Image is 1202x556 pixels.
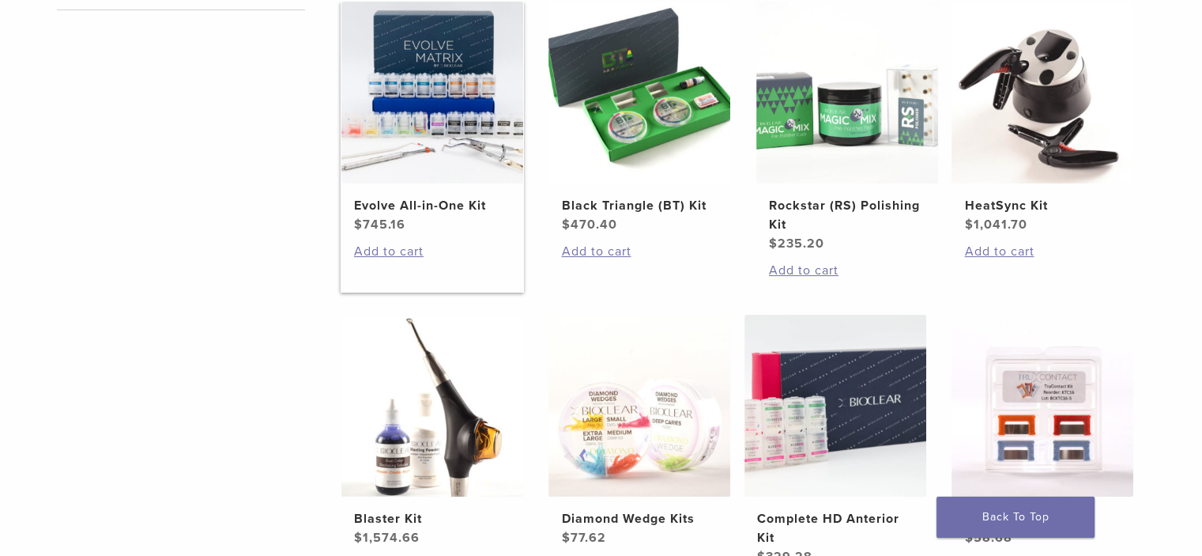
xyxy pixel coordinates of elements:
[951,2,1133,183] img: HeatSync Kit
[354,217,405,233] bdi: 745.16
[354,509,511,528] h2: Blaster Kit
[561,530,570,546] span: $
[964,242,1121,261] a: Add to cart: “HeatSync Kit”
[769,196,925,234] h2: Rockstar (RS) Polishing Kit
[756,2,938,183] img: Rockstar (RS) Polishing Kit
[757,509,914,547] h2: Complete HD Anterior Kit
[354,196,511,215] h2: Evolve All-in-One Kit
[354,217,363,233] span: $
[341,315,523,497] img: Blaster Kit
[548,2,730,183] img: Black Triangle (BT) Kit
[561,509,718,528] h2: Diamond Wedge Kits
[964,196,1121,215] h2: HeatSync Kit
[964,530,973,546] span: $
[354,242,511,261] a: Add to cart: “Evolve All-in-One Kit”
[341,315,525,547] a: Blaster KitBlaster Kit $1,574.66
[354,530,363,546] span: $
[769,236,824,252] bdi: 235.20
[769,261,925,280] a: Add to cart: “Rockstar (RS) Polishing Kit”
[951,2,1135,234] a: HeatSync KitHeatSync Kit $1,041.70
[561,217,616,233] bdi: 470.40
[951,315,1135,547] a: TruContact KitTruContact Kit $58.68
[561,530,605,546] bdi: 77.62
[341,2,525,234] a: Evolve All-in-One KitEvolve All-in-One Kit $745.16
[354,530,420,546] bdi: 1,574.66
[964,530,1012,546] bdi: 58.68
[561,242,718,261] a: Add to cart: “Black Triangle (BT) Kit”
[561,196,718,215] h2: Black Triangle (BT) Kit
[341,2,523,183] img: Evolve All-in-One Kit
[561,217,570,233] span: $
[548,315,730,497] img: Diamond Wedge Kits
[755,2,940,253] a: Rockstar (RS) Polishing KitRockstar (RS) Polishing Kit $235.20
[744,315,926,497] img: Complete HD Anterior Kit
[964,217,1027,233] bdi: 1,041.70
[951,315,1133,497] img: TruContact Kit
[964,217,973,233] span: $
[936,497,1095,538] a: Back To Top
[548,2,732,234] a: Black Triangle (BT) KitBlack Triangle (BT) Kit $470.40
[548,315,732,547] a: Diamond Wedge KitsDiamond Wedge Kits $77.62
[769,236,778,252] span: $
